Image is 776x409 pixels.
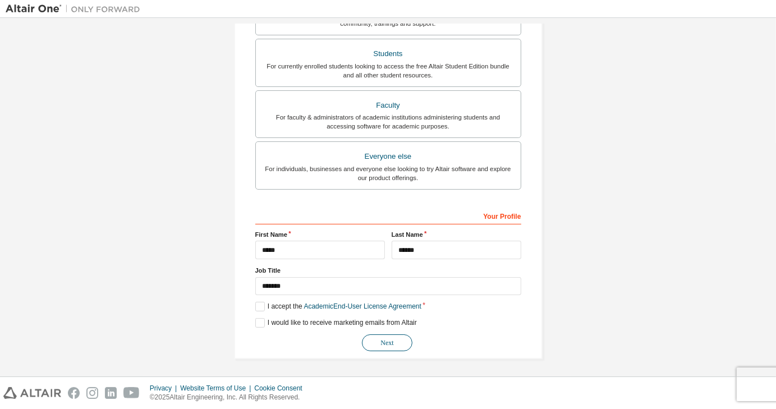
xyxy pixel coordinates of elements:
img: altair_logo.svg [3,387,61,399]
div: For currently enrolled students looking to access the free Altair Student Edition bundle and all ... [263,62,514,80]
img: linkedin.svg [105,387,117,399]
div: Students [263,46,514,62]
img: youtube.svg [123,387,140,399]
div: Faculty [263,98,514,113]
p: © 2025 Altair Engineering, Inc. All Rights Reserved. [150,393,309,402]
div: Everyone else [263,149,514,164]
img: instagram.svg [86,387,98,399]
label: I accept the [255,302,421,311]
label: First Name [255,230,385,239]
div: For individuals, businesses and everyone else looking to try Altair software and explore our prod... [263,164,514,182]
img: facebook.svg [68,387,80,399]
label: I would like to receive marketing emails from Altair [255,318,417,328]
label: Job Title [255,266,521,275]
div: For faculty & administrators of academic institutions administering students and accessing softwa... [263,113,514,131]
div: Website Terms of Use [180,384,254,393]
div: Your Profile [255,206,521,224]
label: Last Name [392,230,521,239]
img: Altair One [6,3,146,15]
div: Privacy [150,384,180,393]
div: Cookie Consent [254,384,309,393]
button: Next [362,334,412,351]
a: Academic End-User License Agreement [304,302,421,310]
